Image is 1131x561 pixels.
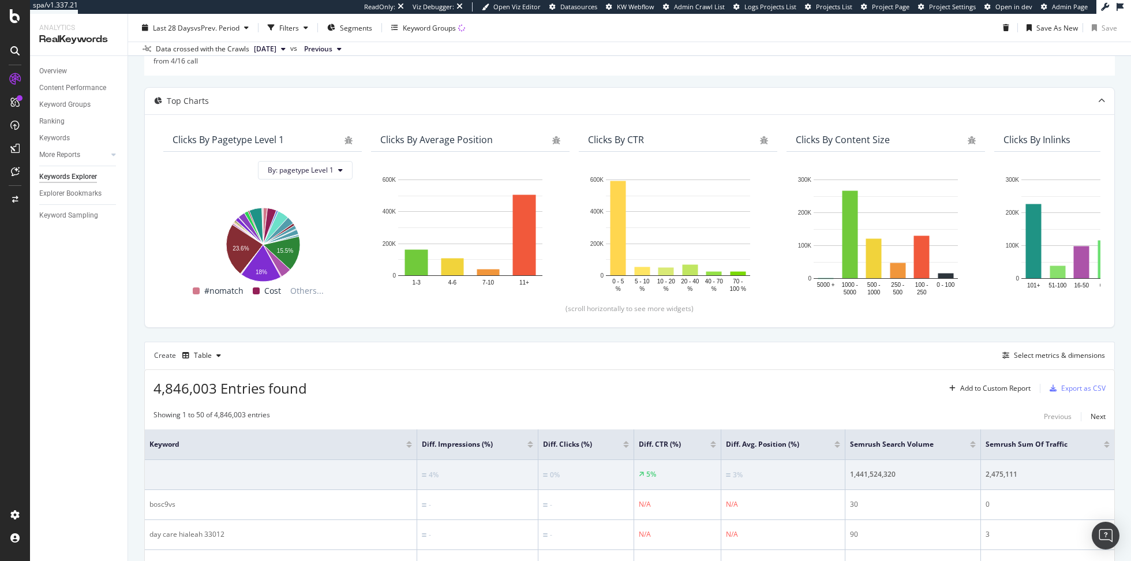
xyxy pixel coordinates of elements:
[1052,2,1088,11] span: Admin Page
[733,278,743,285] text: 70 -
[984,2,1032,12] a: Open in dev
[1091,412,1106,421] div: Next
[917,289,927,295] text: 250
[137,18,253,37] button: Last 28 DaysvsPrev. Period
[929,2,976,11] span: Project Settings
[1027,282,1040,288] text: 101+
[1092,522,1119,549] div: Open Intercom Messenger
[39,210,98,222] div: Keyword Sampling
[39,99,91,111] div: Keyword Groups
[986,529,1110,540] div: 3
[364,2,395,12] div: ReadOnly:
[153,379,307,398] span: 4,846,003 Entries found
[149,529,412,540] div: day care hialeah 33012
[429,470,439,480] div: 4%
[39,149,80,161] div: More Reports
[1087,18,1117,37] button: Save
[664,286,669,292] text: %
[39,188,102,200] div: Explorer Bookmarks
[159,303,1100,313] div: (scroll horizontally to see more widgets)
[178,346,226,365] button: Table
[945,379,1031,398] button: Add to Custom Report
[1091,410,1106,424] button: Next
[657,278,676,285] text: 10 - 20
[254,44,276,54] span: 2025 Aug. 1st
[590,208,604,215] text: 400K
[1102,23,1117,32] div: Save
[674,2,725,11] span: Admin Crawl List
[588,134,644,145] div: Clicks By CTR
[560,2,597,11] span: Datasources
[796,174,976,298] div: A chart.
[387,18,470,37] button: Keyword Groups
[39,65,67,77] div: Overview
[842,281,858,287] text: 1000 -
[268,165,334,175] span: By: pagetype Level 1
[519,279,529,285] text: 11+
[617,2,654,11] span: KW Webflow
[1045,379,1106,398] button: Export as CSV
[850,469,976,480] div: 1,441,524,320
[39,132,70,144] div: Keywords
[39,82,119,94] a: Content Performance
[543,439,606,450] span: Diff. Clicks (%)
[639,529,651,540] div: N/A
[380,134,493,145] div: Clicks By Average Position
[258,161,353,179] button: By: pagetype Level 1
[1006,210,1020,216] text: 200K
[493,2,541,11] span: Open Viz Editor
[39,82,106,94] div: Content Performance
[646,469,656,480] div: 5%
[173,201,353,284] div: A chart.
[663,2,725,12] a: Admin Crawl List
[194,23,239,32] span: vs Prev. Period
[39,210,119,222] a: Keyword Sampling
[1100,282,1111,288] text: 6-15
[816,2,852,11] span: Projects List
[915,281,928,287] text: 100 -
[167,95,209,107] div: Top Charts
[153,410,270,424] div: Showing 1 to 50 of 4,846,003 entries
[543,503,548,507] img: Equal
[39,65,119,77] a: Overview
[1022,18,1078,37] button: Save As New
[383,240,396,246] text: 200K
[39,115,65,128] div: Ranking
[867,281,881,287] text: 500 -
[552,136,560,144] div: bug
[588,174,768,294] svg: A chart.
[612,278,624,285] text: 0 - 5
[726,529,738,540] div: N/A
[263,18,313,37] button: Filters
[39,99,119,111] a: Keyword Groups
[1041,2,1088,12] a: Admin Page
[550,470,560,480] div: 0%
[639,286,645,292] text: %
[844,289,857,295] text: 5000
[1006,177,1020,183] text: 300K
[639,499,651,510] div: N/A
[635,278,650,285] text: 5 - 10
[998,349,1105,362] button: Select metrics & dimensions
[403,23,456,32] div: Keyword Groups
[986,499,1110,510] div: 0
[1006,242,1020,249] text: 100K
[412,279,421,285] text: 1-3
[726,499,738,510] div: N/A
[1074,282,1089,288] text: 16-50
[543,473,548,477] img: Equal
[968,136,976,144] div: bug
[850,529,976,540] div: 90
[286,284,328,298] span: Others...
[808,275,811,282] text: 0
[733,470,743,480] div: 3%
[867,289,881,295] text: 1000
[422,439,510,450] span: Diff. Impressions (%)
[733,2,796,12] a: Logs Projects List
[861,2,909,12] a: Project Page
[39,188,119,200] a: Explorer Bookmarks
[173,134,284,145] div: Clicks By pagetype Level 1
[550,500,552,510] div: -
[543,533,548,537] img: Equal
[204,284,244,298] span: #nomatch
